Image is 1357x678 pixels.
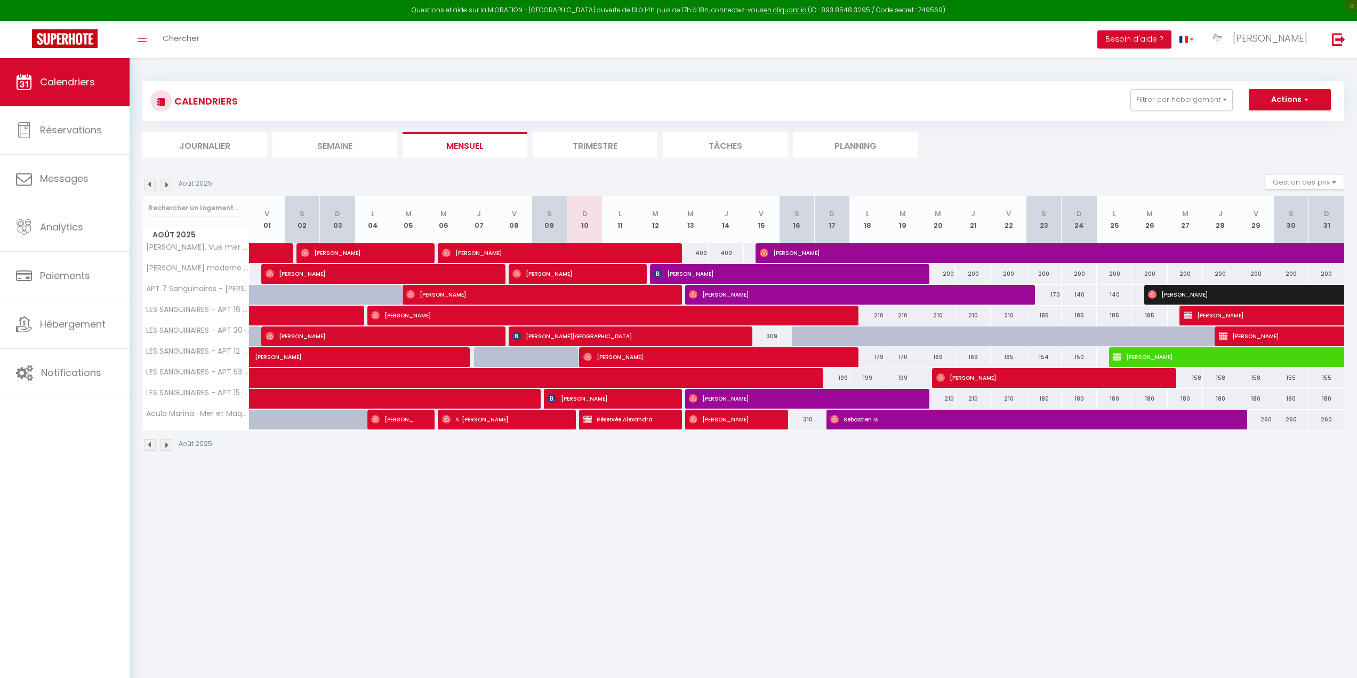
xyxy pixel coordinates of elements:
div: 185 [1132,306,1167,325]
abbr: S [547,209,552,219]
span: Chercher [163,33,199,44]
abbr: V [759,209,764,219]
span: [PERSON_NAME] [371,305,840,325]
div: 185 [1026,306,1062,325]
div: 210 [885,306,920,325]
div: 140 [1097,285,1132,305]
th: 09 [532,196,567,243]
div: 158 [1203,368,1238,388]
div: 169 [955,347,991,367]
img: logout [1332,33,1345,46]
span: LES SANGUINAIRES - APT 30 · Confort & Sérénité – 2 Chambres, Piscine & Plage [144,326,251,334]
div: 260 [1273,410,1308,429]
abbr: D [335,209,340,219]
abbr: L [619,209,622,219]
th: 15 [744,196,779,243]
div: 310 [779,410,814,429]
abbr: S [1041,209,1046,219]
p: Août 2025 [179,179,212,189]
div: 199 [849,368,885,388]
div: 309 [744,326,779,346]
abbr: D [1324,209,1329,219]
span: LES SANGUINAIRES - APT 16 - T2 Dolce Vita - Vue Mer, [PERSON_NAME] & Plage [144,306,251,314]
span: Août 2025 [143,227,249,243]
div: 180 [1097,389,1132,409]
span: Notifications [41,366,101,379]
div: 200 [1273,264,1308,284]
th: 31 [1309,196,1344,243]
span: [PERSON_NAME] [512,264,630,284]
li: Tâches [663,132,788,158]
iframe: LiveChat chat widget [1312,633,1357,678]
abbr: M [1146,209,1153,219]
li: Journalier [142,132,267,158]
abbr: J [1218,209,1223,219]
span: [PERSON_NAME], Vue mer & détente : villa élégante avec [PERSON_NAME] [144,243,251,251]
span: [PERSON_NAME] [301,243,418,263]
abbr: V [1254,209,1258,219]
span: [PERSON_NAME] [760,243,1201,263]
div: 180 [1309,389,1344,409]
li: Planning [793,132,918,158]
div: 210 [991,389,1026,409]
th: 04 [355,196,390,243]
div: 165 [991,347,1026,367]
abbr: V [264,209,269,219]
span: [PERSON_NAME] [689,409,771,429]
p: Août 2025 [179,439,212,449]
div: 185 [1097,306,1132,325]
div: 199 [885,368,920,388]
span: LES SANGUINAIRES - APT 12 · Superbe T2 Vue Mer - Piscine & Plage à 100m [144,347,251,355]
div: 180 [1132,389,1167,409]
th: 19 [885,196,920,243]
abbr: S [300,209,304,219]
span: Réservations [40,123,102,137]
div: 158 [1168,368,1203,388]
span: Paiements [40,269,90,282]
div: 400 [709,243,744,263]
div: 180 [1273,389,1308,409]
img: Super Booking [32,29,98,48]
abbr: J [971,209,975,219]
div: 210 [955,389,991,409]
abbr: M [405,209,412,219]
th: 17 [814,196,849,243]
a: ... [PERSON_NAME] [1202,21,1321,58]
div: 200 [1309,264,1344,284]
span: [PERSON_NAME] moderne 2 chambres à proximité de la mer [144,264,251,272]
abbr: D [829,209,834,219]
th: 01 [250,196,285,243]
span: [PERSON_NAME] [266,264,488,284]
span: Hébergement [40,317,106,331]
th: 05 [390,196,425,243]
div: 179 [849,347,885,367]
div: 200 [920,264,955,284]
abbr: D [582,209,588,219]
span: [PERSON_NAME][GEOGRAPHIC_DATA] [512,326,735,346]
span: [PERSON_NAME] [371,409,418,429]
span: Calendriers [40,75,95,89]
abbr: S [794,209,799,219]
th: 30 [1273,196,1308,243]
div: 200 [1238,264,1273,284]
li: Trimestre [533,132,657,158]
th: 13 [673,196,708,243]
li: Semaine [272,132,397,158]
div: 180 [1203,389,1238,409]
img: ... [1210,30,1226,46]
a: Chercher [155,21,207,58]
span: Réservée Alexandra [583,409,665,429]
input: Rechercher un logement... [149,198,243,218]
div: 210 [849,306,885,325]
div: 140 [1062,285,1097,305]
span: [PERSON_NAME] [442,243,665,263]
span: [PERSON_NAME] [1148,284,1320,305]
th: 25 [1097,196,1132,243]
button: Actions [1249,89,1331,110]
span: [PERSON_NAME] [255,341,402,362]
div: 200 [955,264,991,284]
a: [PERSON_NAME] [250,347,285,368]
th: 02 [285,196,320,243]
span: Messages [40,172,89,185]
abbr: L [866,209,869,219]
